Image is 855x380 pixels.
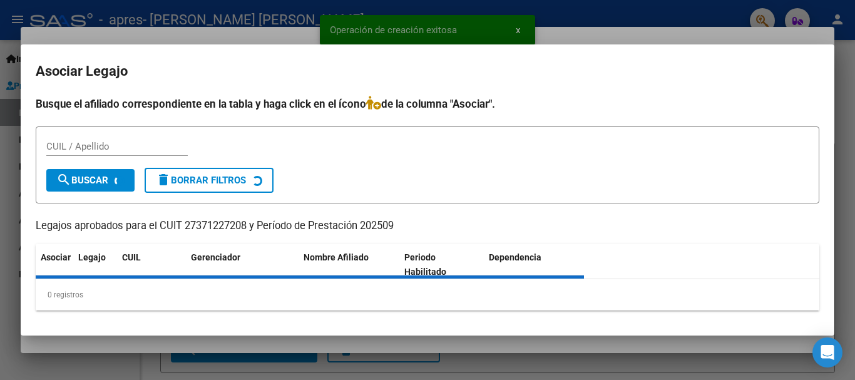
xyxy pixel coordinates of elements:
p: Legajos aprobados para el CUIT 27371227208 y Período de Prestación 202509 [36,218,819,234]
span: Legajo [78,252,106,262]
span: Borrar Filtros [156,175,246,186]
datatable-header-cell: CUIL [117,244,186,285]
mat-icon: delete [156,172,171,187]
span: Gerenciador [191,252,240,262]
span: CUIL [122,252,141,262]
span: Asociar [41,252,71,262]
div: 0 registros [36,279,819,311]
datatable-header-cell: Periodo Habilitado [399,244,484,285]
datatable-header-cell: Legajo [73,244,117,285]
h2: Asociar Legajo [36,59,819,83]
button: Buscar [46,169,135,192]
datatable-header-cell: Asociar [36,244,73,285]
mat-icon: search [56,172,71,187]
datatable-header-cell: Gerenciador [186,244,299,285]
datatable-header-cell: Nombre Afiliado [299,244,399,285]
datatable-header-cell: Dependencia [484,244,585,285]
button: Borrar Filtros [145,168,274,193]
div: Open Intercom Messenger [812,337,842,367]
h4: Busque el afiliado correspondiente en la tabla y haga click en el ícono de la columna "Asociar". [36,96,819,112]
span: Nombre Afiliado [304,252,369,262]
span: Dependencia [489,252,541,262]
span: Buscar [56,175,108,186]
span: Periodo Habilitado [404,252,446,277]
